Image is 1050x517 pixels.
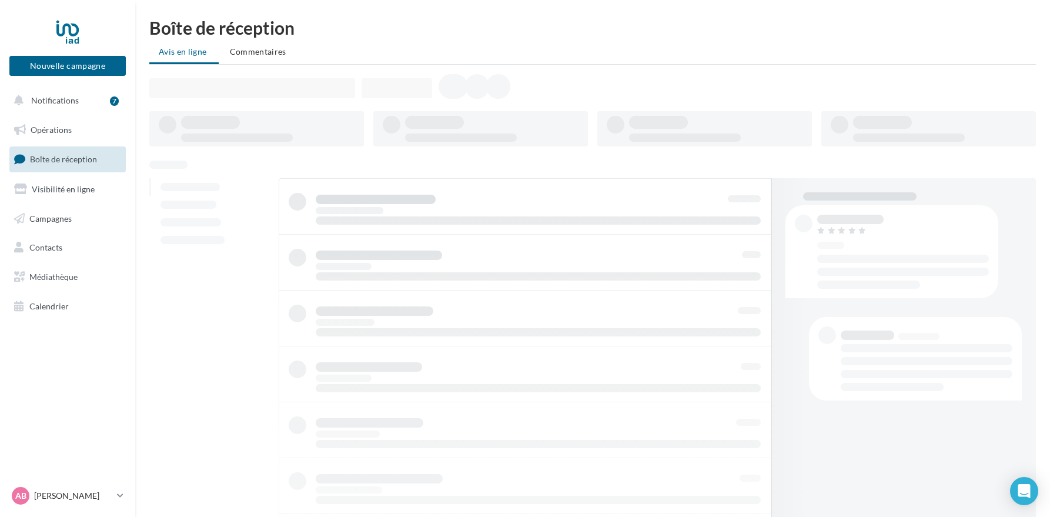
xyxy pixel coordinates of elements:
[30,154,97,164] span: Boîte de réception
[110,96,119,106] div: 7
[7,235,128,260] a: Contacts
[29,301,69,311] span: Calendrier
[29,272,78,282] span: Médiathèque
[7,206,128,231] a: Campagnes
[29,242,62,252] span: Contacts
[9,56,126,76] button: Nouvelle campagne
[7,118,128,142] a: Opérations
[1010,477,1038,505] div: Open Intercom Messenger
[32,184,95,194] span: Visibilité en ligne
[230,46,286,56] span: Commentaires
[7,294,128,319] a: Calendrier
[149,19,1036,36] div: Boîte de réception
[9,485,126,507] a: AB [PERSON_NAME]
[7,146,128,172] a: Boîte de réception
[31,125,72,135] span: Opérations
[15,490,26,502] span: AB
[7,265,128,289] a: Médiathèque
[7,177,128,202] a: Visibilité en ligne
[34,490,112,502] p: [PERSON_NAME]
[31,95,79,105] span: Notifications
[7,88,123,113] button: Notifications 7
[29,213,72,223] span: Campagnes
